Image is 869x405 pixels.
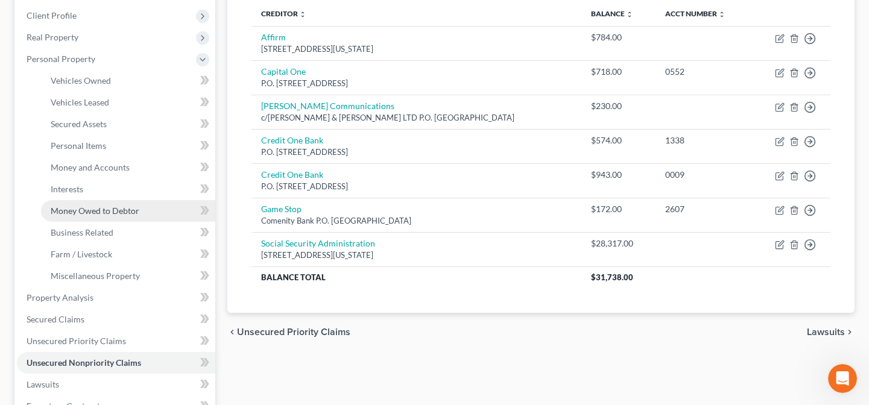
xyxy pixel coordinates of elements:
a: Business Related [41,222,215,243]
div: P.O. [STREET_ADDRESS] [261,146,571,158]
p: The team can also help [58,15,150,27]
i: chevron_left [227,327,237,337]
span: Business Related [51,227,113,237]
span: Interests [51,184,83,194]
div: Emma says… [10,60,232,96]
span: Unsecured Priority Claims [237,327,350,337]
div: Comenity Bank P.O. [GEOGRAPHIC_DATA] [261,215,571,227]
div: I see. Do you know if anyone else is logging in directly to the court’s site while NextChapter is... [10,155,198,241]
div: 0009 [665,169,742,181]
div: I dont think so. I usually log in right after i get a case number to manually file in the E Dec b... [43,250,232,312]
div: 1338 [665,134,742,146]
div: I dont think so. I usually log in right after i get a case number to manually file in the E Dec b... [53,257,222,304]
a: Miscellaneous Property [41,265,215,287]
div: Emma says… [10,155,232,251]
span: Secured Claims [27,314,84,324]
a: [PERSON_NAME] Communications [261,101,394,111]
i: unfold_more [718,11,725,18]
div: $574.00 [591,134,646,146]
div: I see. Do you know if anyone else is logging in directly to the court’s site while NextChapter is... [19,163,188,234]
div: $230.00 [591,100,646,112]
span: Unsecured Priority Claims [27,336,126,346]
span: Real Property [27,32,78,42]
div: $784.00 [591,31,646,43]
div: [STREET_ADDRESS][US_STATE] [261,250,571,261]
a: Unsecured Nonpriority Claims [17,352,215,374]
h1: Operator [58,6,101,15]
span: Miscellaneous Property [51,271,140,281]
div: Hi [PERSON_NAME]! Taking a look at this for you nowAdd reaction [10,20,198,58]
i: unfold_more [299,11,306,18]
a: Personal Items [41,135,215,157]
a: Lawsuits [17,374,215,395]
a: Game Stop [261,204,302,214]
span: Lawsuits [27,379,59,389]
div: Is this the case for [PERSON_NAME]? [19,67,174,79]
textarea: Message… [10,287,231,308]
button: Home [189,5,212,28]
span: Farm / Livestock [51,249,112,259]
div: Is this the case for [PERSON_NAME]?Add reaction [10,60,184,86]
a: Secured Claims [17,309,215,330]
div: $28,317.00 [591,237,646,250]
span: Money Owed to Debtor [51,206,139,216]
button: Start recording [77,313,86,322]
a: Money and Accounts [41,157,215,178]
div: $943.00 [591,169,646,181]
iframe: Intercom live chat [828,364,857,393]
span: Unsecured Nonpriority Claims [27,357,141,368]
span: Secured Assets [51,119,107,129]
div: $718.00 [591,66,646,78]
span: $31,738.00 [591,272,633,282]
a: Credit One Bank [261,169,323,180]
a: Affirm [261,32,286,42]
th: Balance Total [251,266,581,288]
button: Lawsuits chevron_right [807,327,855,337]
div: Hi [PERSON_NAME]! Taking a look at this for you now [19,28,188,51]
span: Client Profile [27,10,77,20]
button: Gif picker [57,313,67,322]
span: Personal Property [27,54,95,64]
div: Yes. It cut off during the initial filing so I am filing in the documents now that were left off [53,103,222,139]
a: Capital One [261,66,306,77]
div: 2607 [665,203,742,215]
a: Acct Number unfold_more [665,9,725,18]
div: Yes. It cut off during the initial filing so I am filing in the documents now that were left off [43,96,232,146]
button: Emoji picker [38,313,48,322]
a: Balance unfold_more [591,9,633,18]
i: chevron_right [845,327,855,337]
span: Personal Items [51,140,106,151]
button: Upload attachment [19,313,28,322]
div: $172.00 [591,203,646,215]
a: Interests [41,178,215,200]
a: Social Security Administration [261,238,375,248]
div: c/[PERSON_NAME] & [PERSON_NAME] LTD P.O. [GEOGRAPHIC_DATA] [261,112,571,124]
a: Creditor unfold_more [261,9,306,18]
a: Farm / Livestock [41,243,215,265]
span: Money and Accounts [51,162,130,172]
div: P.O. [STREET_ADDRESS] [261,78,571,89]
div: Emma says… [10,20,232,60]
i: unfold_more [626,11,633,18]
div: P.O. [STREET_ADDRESS] [261,181,571,192]
button: chevron_left Unsecured Priority Claims [227,327,350,337]
div: Close [212,5,233,27]
span: Lawsuits [807,327,845,337]
button: go back [8,5,31,28]
div: Brittney says… [10,250,232,321]
a: Vehicles Leased [41,92,215,113]
div: [STREET_ADDRESS][US_STATE] [261,43,571,55]
a: Unsecured Priority Claims [17,330,215,352]
div: Brittney says… [10,96,232,155]
a: Credit One Bank [261,135,323,145]
span: Vehicles Owned [51,75,111,86]
button: Send a message… [207,308,226,327]
a: Property Analysis [17,287,215,309]
span: Property Analysis [27,292,93,303]
img: Profile image for Operator [34,7,54,26]
a: Secured Assets [41,113,215,135]
span: Vehicles Leased [51,97,109,107]
div: 0552 [665,66,742,78]
a: Vehicles Owned [41,70,215,92]
a: Money Owed to Debtor [41,200,215,222]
